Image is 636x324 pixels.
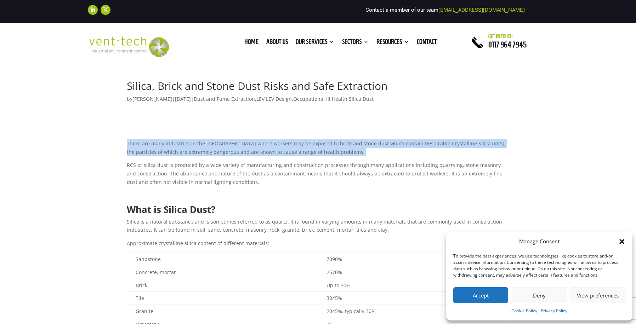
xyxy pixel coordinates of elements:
[519,237,560,246] div: Manage Consent
[127,95,509,109] p: by | | , , , ,
[318,305,509,318] td: 2045%, typically 30%
[293,96,347,102] a: Occupational Ill Health
[127,161,509,191] p: RCS or silica dust is produced by a wide variety of manufacturing and construction processes thro...
[570,287,625,303] button: View preferences
[417,39,437,47] a: Contact
[365,7,525,13] span: Contact a member of our team
[376,39,409,47] a: Resources
[88,5,98,15] a: Follow on LinkedIn
[127,253,318,266] td: Sandstone
[127,218,509,239] p: Silica is a natural substance and is sometimes referred to as quartz. It is found in varying amou...
[256,96,265,102] a: LEV
[127,139,509,161] p: There are many industries in the [GEOGRAPHIC_DATA] where workers may be exposed to brick and ston...
[127,239,509,253] p: Approximate crystalline silica content of different materials:
[194,96,255,102] a: Dust and Fume Extraction
[342,39,369,47] a: Sectors
[541,307,567,315] a: Privacy Policy
[512,287,567,303] button: Deny
[318,279,509,292] td: Up to 30%
[101,5,110,15] a: Follow on X
[318,292,509,305] td: 3045%
[175,96,191,102] span: [DATE]
[127,266,318,279] td: Concrete, mortar
[127,81,509,95] h1: Silica, Brick and Stone Dust Risks and Safe Extraction
[453,253,625,278] div: To provide the best experiences, we use technologies like cookies to store and/or access device i...
[127,292,318,305] td: Tile
[349,96,374,102] a: Silica Dust
[511,307,537,315] a: Cookie Policy
[453,287,508,303] button: Accept
[127,279,318,292] td: Brick
[244,39,259,47] a: Home
[266,39,288,47] a: About us
[618,238,625,245] div: Close dialog
[88,36,169,57] img: 2023-09-27T08_35_16.549ZVENT-TECH---Clear-background
[318,266,509,279] td: 2570%
[127,203,215,216] strong: What is Silica Dust?
[296,39,334,47] a: Our Services
[318,253,509,266] td: 7090%
[132,96,172,102] a: [PERSON_NAME]
[127,305,318,318] td: Granite
[438,7,525,13] a: [EMAIL_ADDRESS][DOMAIN_NAME]
[488,40,527,49] a: 0117 964 7945
[266,96,292,102] a: LEV Design
[488,34,513,39] span: Get in touch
